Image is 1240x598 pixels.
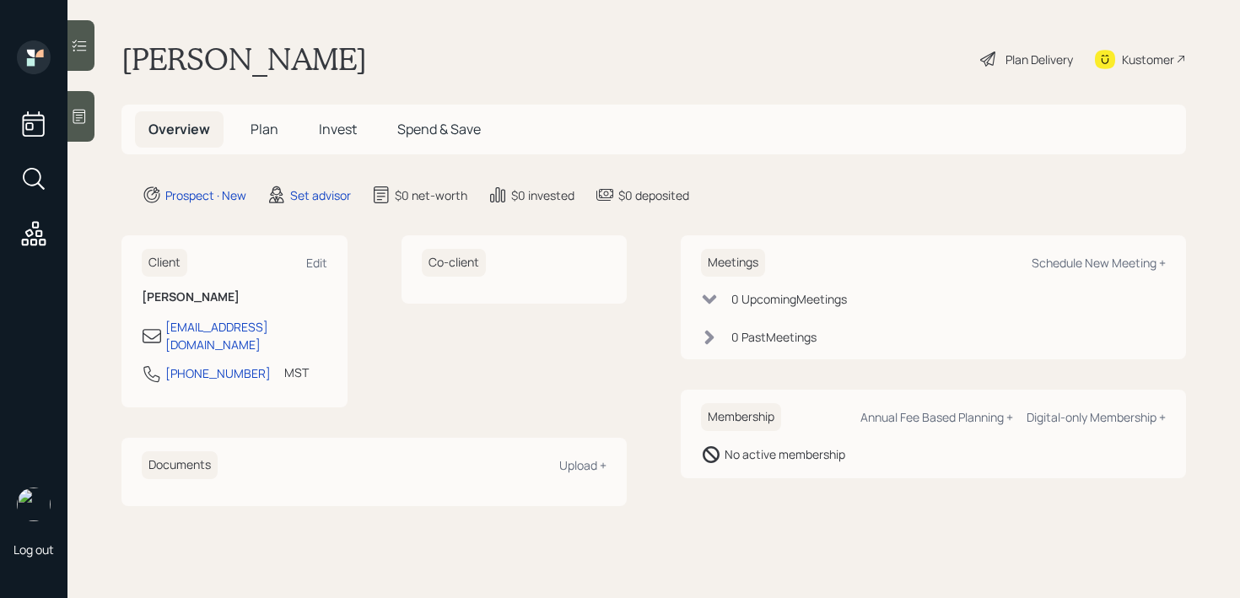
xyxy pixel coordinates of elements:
[290,186,351,204] div: Set advisor
[701,403,781,431] h6: Membership
[165,318,327,353] div: [EMAIL_ADDRESS][DOMAIN_NAME]
[165,364,271,382] div: [PHONE_NUMBER]
[1122,51,1174,68] div: Kustomer
[860,409,1013,425] div: Annual Fee Based Planning +
[148,120,210,138] span: Overview
[1027,409,1166,425] div: Digital-only Membership +
[511,186,574,204] div: $0 invested
[13,541,54,558] div: Log out
[725,445,845,463] div: No active membership
[121,40,367,78] h1: [PERSON_NAME]
[701,249,765,277] h6: Meetings
[17,488,51,521] img: retirable_logo.png
[251,120,278,138] span: Plan
[306,255,327,271] div: Edit
[395,186,467,204] div: $0 net-worth
[559,457,607,473] div: Upload +
[422,249,486,277] h6: Co-client
[142,451,218,479] h6: Documents
[618,186,689,204] div: $0 deposited
[319,120,357,138] span: Invest
[397,120,481,138] span: Spend & Save
[165,186,246,204] div: Prospect · New
[142,249,187,277] h6: Client
[1032,255,1166,271] div: Schedule New Meeting +
[142,290,327,304] h6: [PERSON_NAME]
[731,328,817,346] div: 0 Past Meeting s
[1005,51,1073,68] div: Plan Delivery
[731,290,847,308] div: 0 Upcoming Meeting s
[284,364,309,381] div: MST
